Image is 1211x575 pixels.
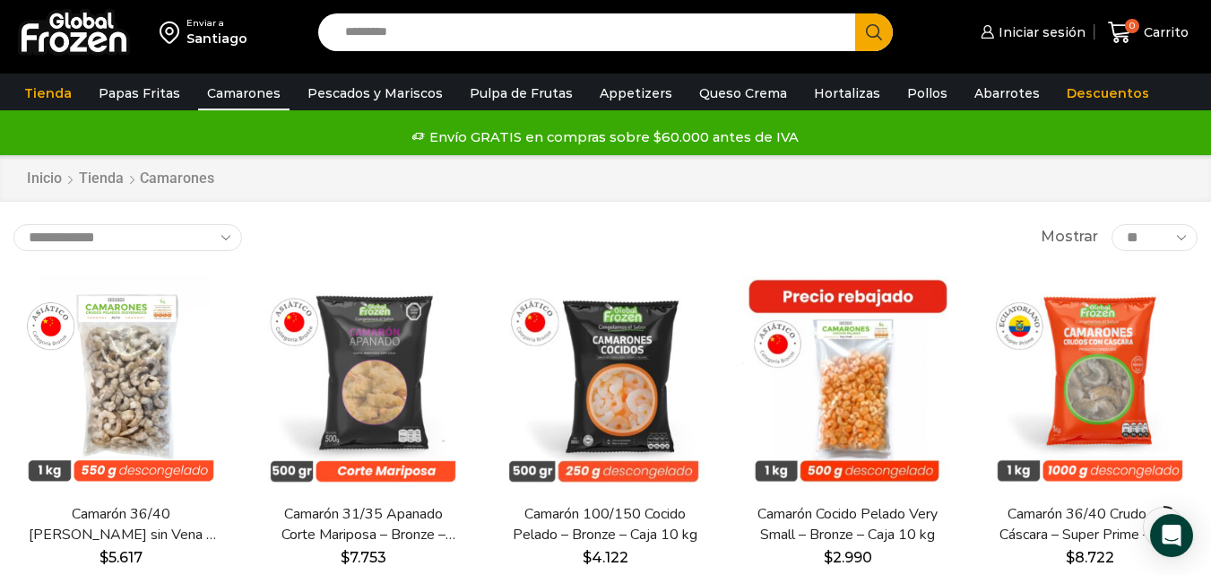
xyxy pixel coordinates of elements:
bdi: 4.122 [583,549,628,566]
span: $ [341,549,350,566]
a: Appetizers [591,76,681,110]
span: $ [583,549,592,566]
a: Papas Fritas [90,76,189,110]
span: $ [1066,549,1075,566]
span: 0 [1125,19,1139,33]
a: Descuentos [1058,76,1158,110]
img: address-field-icon.svg [160,17,186,48]
div: Enviar a [186,17,247,30]
a: Pulpa de Frutas [461,76,582,110]
a: Abarrotes [965,76,1049,110]
a: Queso Crema [690,76,796,110]
span: Mostrar [1041,227,1098,248]
span: $ [824,549,833,566]
span: Iniciar sesión [994,23,1086,41]
span: Carrito [1139,23,1189,41]
a: Camarón 31/35 Apanado Corte Mariposa – Bronze – Caja 5 kg [266,504,460,545]
a: Pollos [898,76,956,110]
a: Camarón 36/40 [PERSON_NAME] sin Vena – Bronze – Caja 10 kg [24,504,218,545]
select: Pedido de la tienda [13,224,242,251]
a: Tienda [15,76,81,110]
h1: Camarones [140,170,214,187]
a: 0 Carrito [1103,12,1193,54]
bdi: 7.753 [341,549,386,566]
a: Pescados y Mariscos [298,76,452,110]
a: Camarón 36/40 Crudo con Cáscara – Super Prime – Caja 10 kg [993,504,1187,545]
a: Iniciar sesión [976,14,1086,50]
bdi: 5.617 [99,549,143,566]
a: Inicio [26,169,63,189]
a: Camarón Cocido Pelado Very Small – Bronze – Caja 10 kg [751,504,945,545]
a: Tienda [78,169,125,189]
bdi: 2.990 [824,549,872,566]
a: Camarones [198,76,290,110]
button: Search button [855,13,893,51]
bdi: 8.722 [1066,549,1114,566]
nav: Breadcrumb [26,169,214,189]
a: Hortalizas [805,76,889,110]
span: $ [99,549,108,566]
a: Camarón 100/150 Cocido Pelado – Bronze – Caja 10 kg [508,504,702,545]
div: Santiago [186,30,247,48]
div: Open Intercom Messenger [1150,514,1193,557]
